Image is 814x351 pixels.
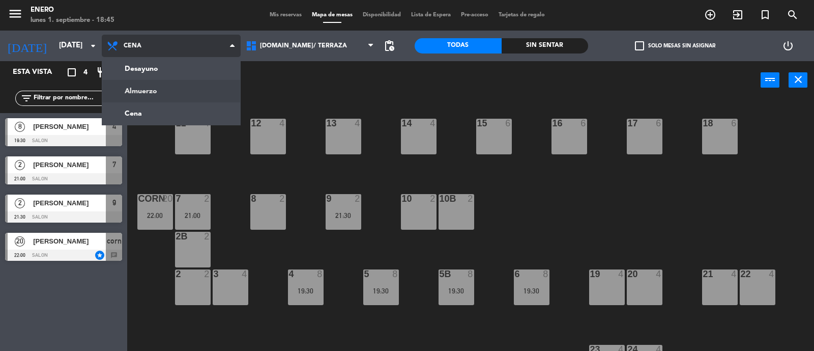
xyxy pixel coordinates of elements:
div: 8 [468,269,474,279]
i: search [787,9,799,21]
div: 8 [251,194,252,203]
span: 8 [15,122,25,132]
i: crop_square [66,66,78,78]
div: 2B [176,232,177,241]
div: 4 [204,119,210,128]
button: menu [8,6,23,25]
div: 19:30 [439,287,474,294]
div: 11 [176,119,177,128]
span: check_box_outline_blank [635,41,644,50]
div: 8 [392,269,398,279]
span: [PERSON_NAME] [33,121,106,132]
div: 4 [289,269,289,279]
i: add_circle_outline [704,9,716,21]
div: 4 [279,119,285,128]
span: Cena [124,42,141,49]
button: power_input [761,72,779,88]
i: power_input [764,73,776,86]
div: 19:30 [288,287,324,294]
div: Todas [415,38,502,53]
span: [PERSON_NAME] [33,198,106,208]
i: restaurant [96,66,108,78]
div: Sin sentar [502,38,589,53]
div: 2 [204,194,210,203]
span: Pre-acceso [456,12,493,18]
i: close [792,73,804,86]
span: 4 [83,67,88,78]
span: Tarjetas de regalo [493,12,550,18]
label: Solo mesas sin asignar [635,41,715,50]
div: 14 [402,119,402,128]
span: 4 [112,120,116,132]
div: 4 [355,119,361,128]
div: 8 [543,269,549,279]
span: Disponibilidad [358,12,406,18]
div: 2 [355,194,361,203]
div: 19 [590,269,591,279]
i: power_settings_new [782,40,794,52]
div: 21:30 [326,212,361,219]
div: 4 [656,269,662,279]
span: 9 [112,197,116,209]
i: turned_in_not [759,9,771,21]
div: 18 [703,119,704,128]
div: 19:30 [363,287,399,294]
div: 2 [176,269,177,279]
div: 4 [731,269,737,279]
i: exit_to_app [732,9,744,21]
div: 20 [162,194,172,203]
div: 6 [656,119,662,128]
div: 4 [430,119,436,128]
input: Filtrar por nombre... [33,93,111,104]
div: corn [138,194,139,203]
span: Mis reservas [265,12,307,18]
div: 2 [279,194,285,203]
div: 22:00 [137,212,173,219]
div: 2 [468,194,474,203]
span: Lista de Espera [406,12,456,18]
div: 21 [703,269,704,279]
span: corn [107,235,122,247]
i: arrow_drop_down [87,40,99,52]
div: Enero [31,5,114,15]
a: Cena [102,102,240,125]
div: 2 [204,232,210,241]
div: 5 [364,269,365,279]
div: 10 [402,194,402,203]
span: 2 [15,160,25,170]
span: 20 [15,236,25,247]
i: filter_list [20,92,33,104]
span: [PERSON_NAME] [33,236,106,247]
a: Desayuno [102,58,240,80]
div: 6 [580,119,587,128]
span: 7 [112,158,116,171]
span: Mapa de mesas [307,12,358,18]
span: [DOMAIN_NAME]/ TERRAZA [260,42,347,49]
div: 19:30 [514,287,549,294]
div: 2 [430,194,436,203]
div: 15 [477,119,478,128]
div: 4 [242,269,248,279]
div: 6 [731,119,737,128]
div: lunes 1. septiembre - 18:45 [31,15,114,25]
span: 2 [15,198,25,208]
div: 2 [204,269,210,279]
span: [PERSON_NAME] [33,159,106,170]
button: close [789,72,807,88]
div: 8 [317,269,323,279]
div: 12 [251,119,252,128]
div: 21:00 [175,212,211,219]
div: 6 [505,119,511,128]
div: 4 [618,269,624,279]
span: pending_actions [383,40,395,52]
